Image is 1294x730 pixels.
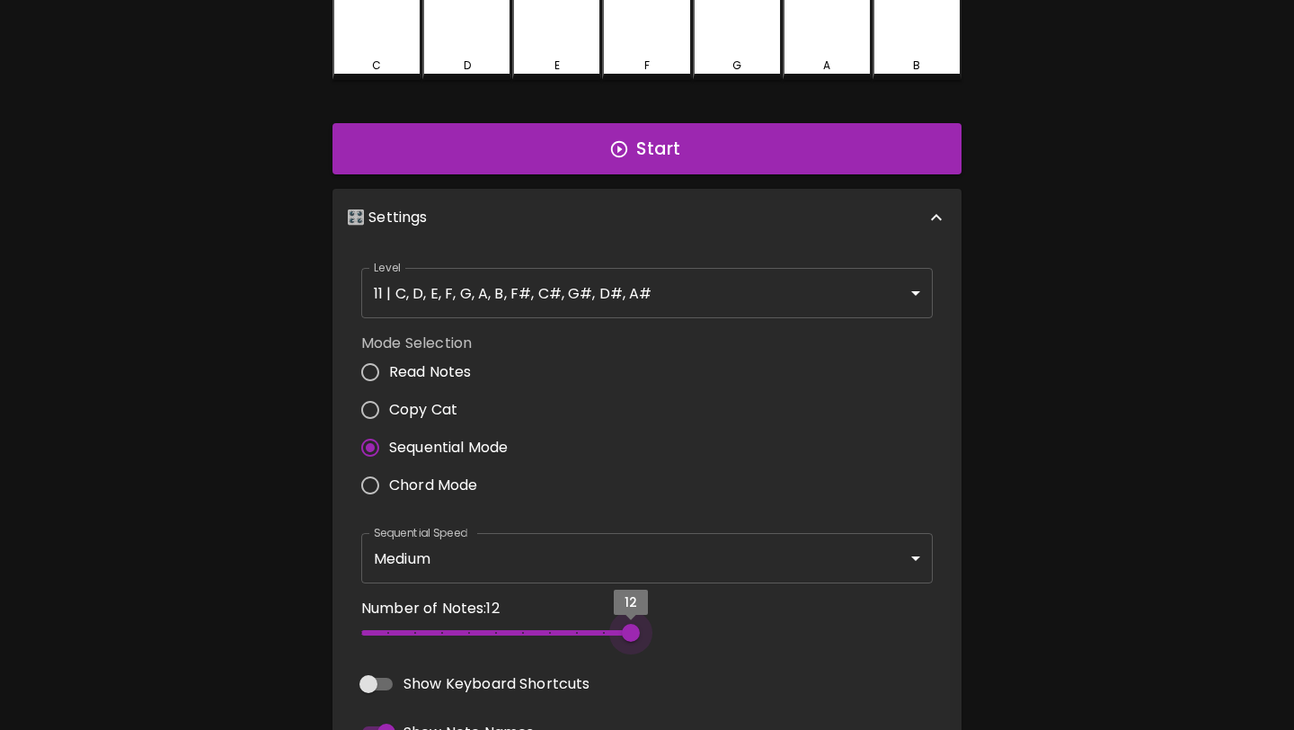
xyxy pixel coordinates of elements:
[361,598,631,619] p: Number of Notes: 12
[403,673,589,695] span: Show Keyboard Shortcuts
[332,123,962,175] button: Start
[389,399,457,421] span: Copy Cat
[361,268,933,318] div: 11 | C, D, E, F, G, A, B, F#, C#, G#, D#, A#
[389,475,478,496] span: Chord Mode
[389,437,508,458] span: Sequential Mode
[732,58,741,74] div: G
[347,207,428,228] p: 🎛️ Settings
[913,58,920,74] div: B
[644,58,650,74] div: F
[374,260,402,275] label: Level
[332,189,962,246] div: 🎛️ Settings
[625,593,637,611] span: 12
[372,58,381,74] div: C
[361,533,933,583] div: Medium
[464,58,471,74] div: D
[823,58,830,74] div: A
[389,361,472,383] span: Read Notes
[361,333,522,353] label: Mode Selection
[554,58,560,74] div: E
[374,525,467,540] label: Sequential Speed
